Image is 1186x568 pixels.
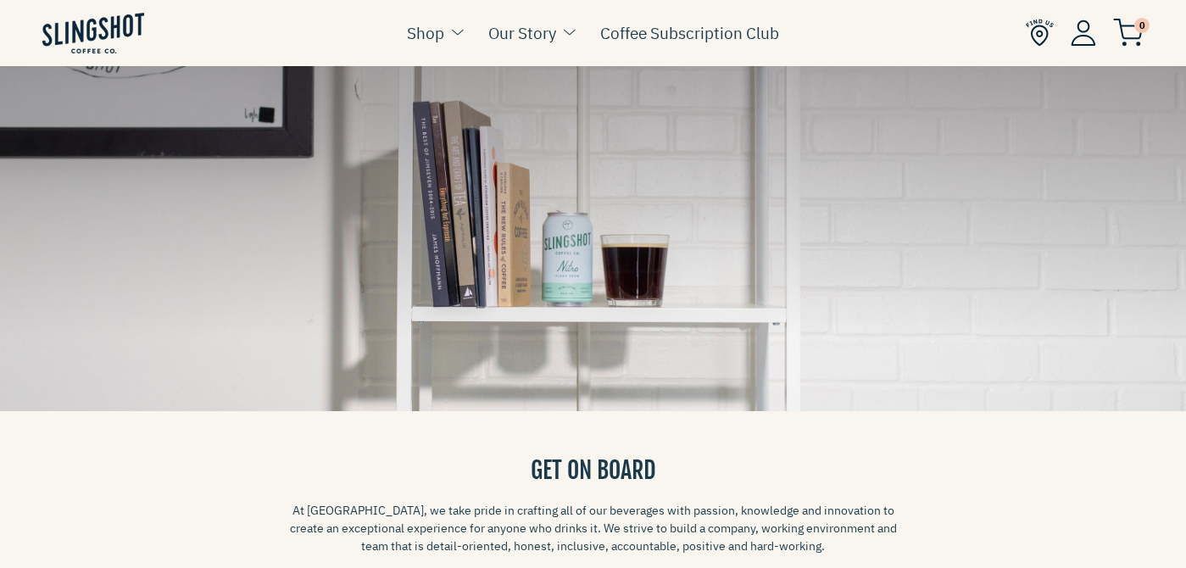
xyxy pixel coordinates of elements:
[280,454,907,487] h3: GET ON BOARD
[407,20,444,46] a: Shop
[1113,22,1144,42] a: 0
[600,20,779,46] a: Coffee Subscription Club
[280,502,907,555] p: At [GEOGRAPHIC_DATA], we take pride in crafting all of our beverages with passion, knowledge and ...
[1026,19,1054,47] img: Find Us
[1134,18,1150,33] span: 0
[1071,19,1096,46] img: Account
[1113,19,1144,47] img: cart
[488,20,556,46] a: Our Story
